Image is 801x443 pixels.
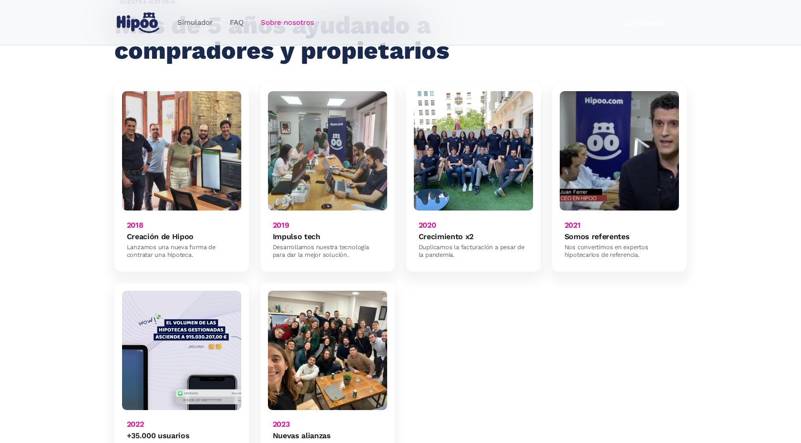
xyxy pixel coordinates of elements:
h6: Somos referentes [565,232,630,241]
a: Sobre nosotros [252,13,323,32]
h6: 2018 [127,221,144,230]
h6: 2022 [127,420,144,429]
div: Nos convertimos en expertos hipotecarios de referencia. [565,243,675,259]
h6: Creación de Hipoo [127,232,194,241]
h6: Nuevas alianzas [273,431,331,440]
h6: Crecimiento x2 [419,232,474,241]
h6: 2020 [419,221,436,230]
a: Comenzar [602,11,687,34]
div: Duplicamos la facturación a pesar de la pandemia. [419,243,529,259]
h6: 2019 [273,221,289,230]
div: Desarrollamos nuestra tecnología para dar la mejor solución. [273,243,383,259]
h2: Más de 5 años ayudando a compradores y propietarios [114,12,456,64]
h6: Impulso tech [273,232,320,241]
a: FAQ [221,13,252,32]
h6: 2021 [565,221,581,230]
a: home [114,9,161,37]
a: Simulador [169,13,221,32]
h6: +35.000 usuarios [127,431,190,440]
h6: 2023 [273,420,290,429]
div: Lanzamos una nueva forma de contratar una hipoteca. [127,243,237,259]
